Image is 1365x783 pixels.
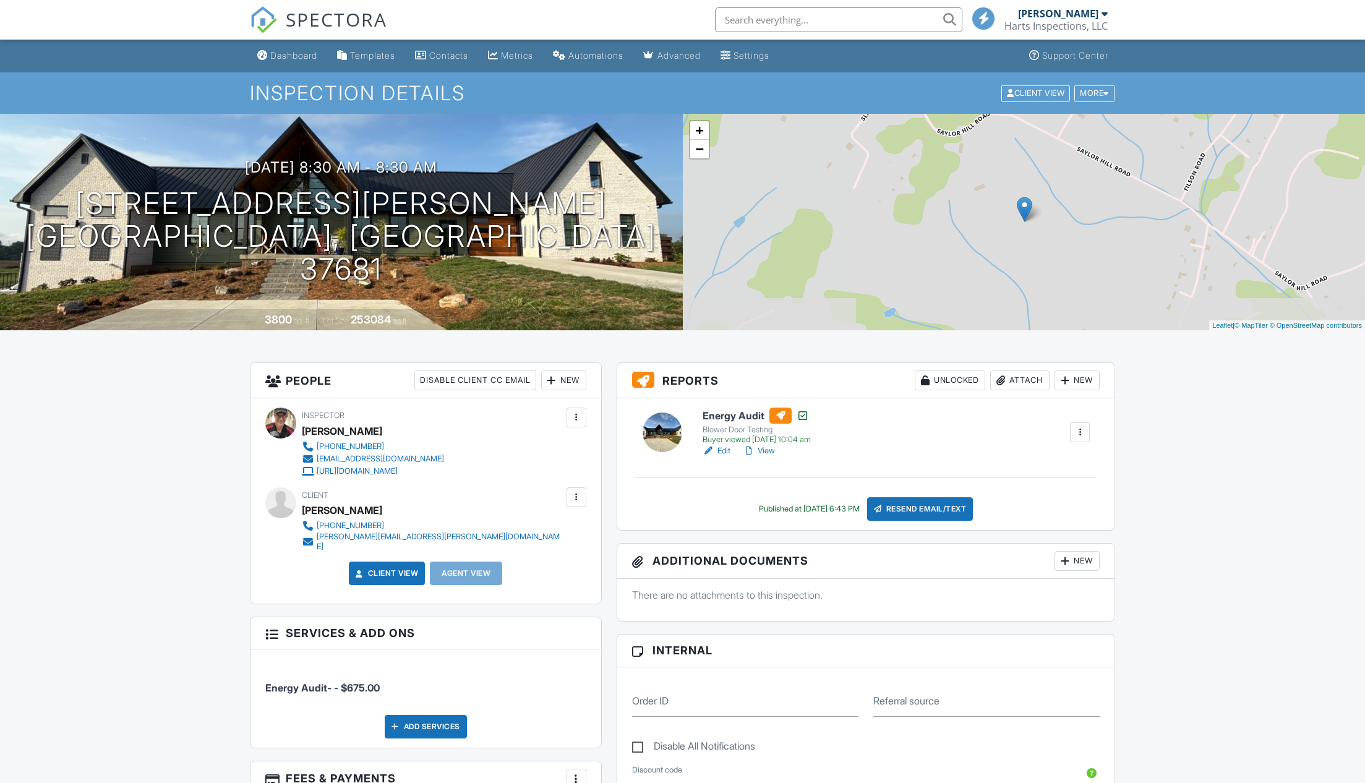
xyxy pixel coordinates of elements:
[265,682,380,694] span: Energy Audit- - $675.00
[250,17,387,43] a: SPECTORA
[703,408,811,445] a: Energy Audit Blower Door Testing Buyer viewed [DATE] 10:04 am
[414,370,536,390] div: Disable Client CC Email
[990,370,1050,390] div: Attach
[317,454,444,464] div: [EMAIL_ADDRESS][DOMAIN_NAME]
[265,313,292,326] div: 3800
[385,715,467,738] div: Add Services
[353,567,419,580] a: Client View
[1042,50,1108,61] div: Support Center
[548,45,628,67] a: Automations (Basic)
[1212,322,1233,329] a: Leaflet
[302,440,444,453] a: [PHONE_NUMBER]
[1234,322,1268,329] a: © MapTiler
[429,50,468,61] div: Contacts
[393,316,408,325] span: sq.ft.
[632,764,682,776] label: Discount code
[632,740,755,756] label: Disable All Notifications
[410,45,473,67] a: Contacts
[317,532,563,552] div: [PERSON_NAME][EMAIL_ADDRESS][PERSON_NAME][DOMAIN_NAME]
[317,442,384,451] div: [PHONE_NUMBER]
[1004,20,1108,32] div: Harts Inspections, LLC
[350,50,395,61] div: Templates
[1074,85,1115,101] div: More
[632,694,669,708] label: Order ID
[703,435,811,445] div: Buyer viewed [DATE] 10:04 am
[1018,7,1098,20] div: [PERSON_NAME]
[294,316,311,325] span: sq. ft.
[286,6,387,32] span: SPECTORA
[690,121,709,140] a: Zoom in
[1270,322,1362,329] a: © OpenStreetMap contributors
[703,445,730,457] a: Edit
[703,425,811,435] div: Blower Door Testing
[703,408,811,424] h6: Energy Audit
[638,45,706,67] a: Advanced
[632,588,1100,602] p: There are no attachments to this inspection.
[483,45,538,67] a: Metrics
[317,466,398,476] div: [URL][DOMAIN_NAME]
[617,363,1115,398] h3: Reports
[302,520,563,532] a: [PHONE_NUMBER]
[302,490,328,500] span: Client
[657,50,701,61] div: Advanced
[568,50,623,61] div: Automations
[716,45,774,67] a: Settings
[302,453,444,465] a: [EMAIL_ADDRESS][DOMAIN_NAME]
[1055,370,1100,390] div: New
[915,370,985,390] div: Unlocked
[1055,551,1100,571] div: New
[715,7,962,32] input: Search everything...
[245,159,437,176] h3: [DATE] 8:30 am - 8:30 am
[250,617,601,649] h3: Services & Add ons
[302,422,382,440] div: [PERSON_NAME]
[617,635,1115,667] h3: Internal
[323,316,349,325] span: Lot Size
[759,504,860,514] div: Published at [DATE] 6:43 PM
[302,532,563,552] a: [PERSON_NAME][EMAIL_ADDRESS][PERSON_NAME][DOMAIN_NAME]
[302,411,344,420] span: Inspector
[690,140,709,158] a: Zoom out
[302,465,444,477] a: [URL][DOMAIN_NAME]
[1001,85,1070,101] div: Client View
[302,501,382,520] div: [PERSON_NAME]
[270,50,317,61] div: Dashboard
[541,370,586,390] div: New
[873,694,939,708] label: Referral source
[317,521,384,531] div: [PHONE_NUMBER]
[250,82,1116,104] h1: Inspection Details
[250,6,277,33] img: The Best Home Inspection Software - Spectora
[501,50,533,61] div: Metrics
[1209,320,1365,331] div: |
[1000,88,1073,97] a: Client View
[617,544,1115,579] h3: Additional Documents
[252,45,322,67] a: Dashboard
[743,445,775,457] a: View
[351,313,391,326] div: 253084
[265,659,586,704] li: Service: Energy Audit-
[332,45,400,67] a: Templates
[20,187,663,285] h1: [STREET_ADDRESS][PERSON_NAME] [GEOGRAPHIC_DATA], [GEOGRAPHIC_DATA] 37681
[250,363,601,398] h3: People
[867,497,973,521] div: Resend Email/Text
[734,50,769,61] div: Settings
[1024,45,1113,67] a: Support Center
